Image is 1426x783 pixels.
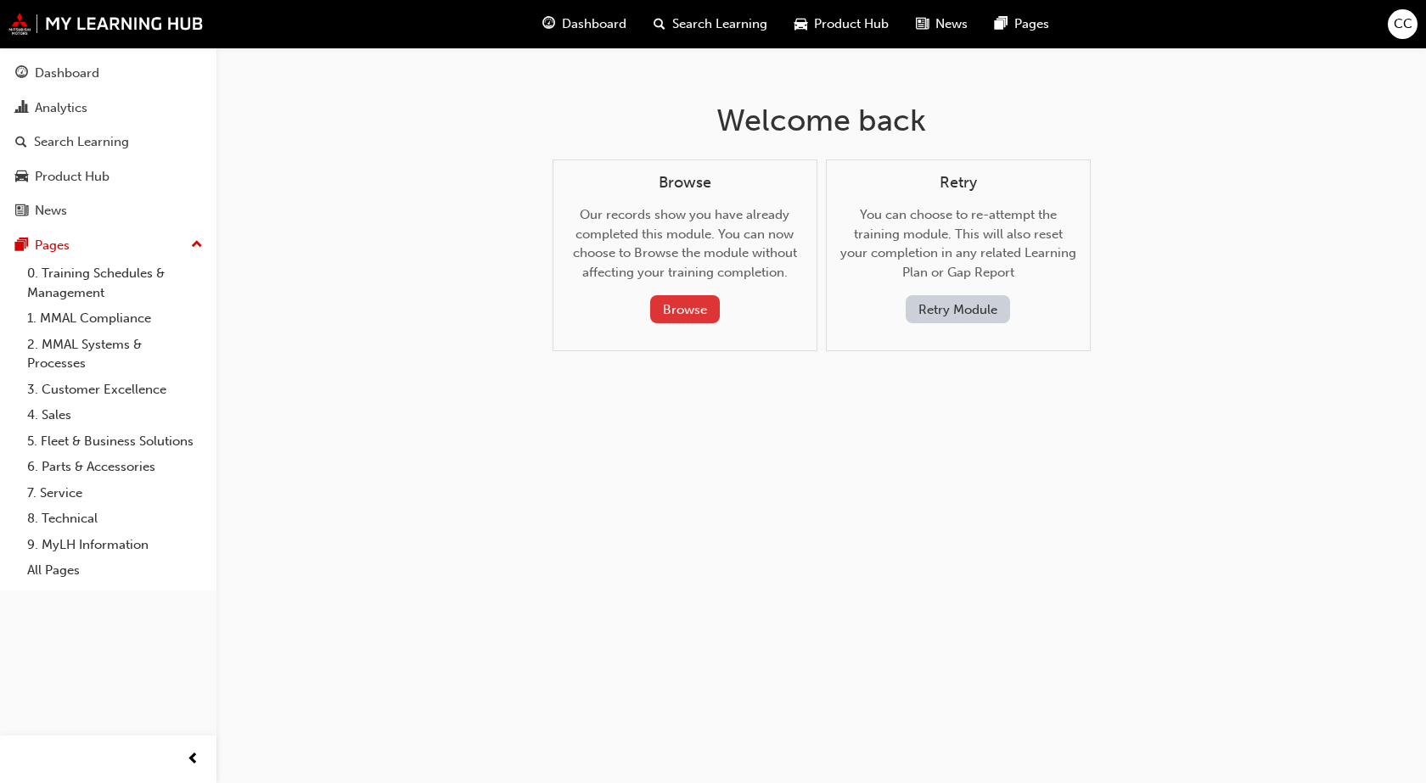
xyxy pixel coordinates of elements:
span: guage-icon [15,66,28,81]
span: CC [1394,14,1412,34]
a: news-iconNews [902,7,981,42]
span: prev-icon [187,749,199,770]
span: news-icon [916,14,929,35]
span: car-icon [15,170,28,185]
button: Browse [650,295,720,323]
h4: Browse [567,174,803,193]
a: News [7,195,210,227]
a: 5. Fleet & Business Solutions [20,428,210,455]
span: News [935,14,968,34]
span: car-icon [794,14,807,35]
span: guage-icon [542,14,555,35]
div: Search Learning [34,132,129,152]
span: pages-icon [15,238,28,254]
a: 6. Parts & Accessories [20,454,210,480]
span: news-icon [15,204,28,219]
div: Pages [35,236,70,255]
a: 8. Technical [20,506,210,532]
h1: Welcome back [553,102,1091,139]
span: search-icon [654,14,665,35]
a: Analytics [7,92,210,124]
a: 7. Service [20,480,210,506]
span: Search Learning [672,14,767,34]
button: Retry Module [906,295,1010,323]
span: search-icon [15,135,27,150]
h4: Retry [840,174,1076,193]
span: Product Hub [814,14,889,34]
a: All Pages [20,557,210,584]
button: CC [1388,9,1418,39]
button: DashboardAnalyticsSearch LearningProduct HubNews [7,54,210,230]
span: chart-icon [15,101,28,116]
a: 3. Customer Excellence [20,377,210,403]
a: 4. Sales [20,402,210,428]
a: 0. Training Schedules & Management [20,260,210,305]
button: Pages [7,230,210,261]
a: Product Hub [7,161,210,193]
a: 9. MyLH Information [20,532,210,558]
a: Search Learning [7,126,210,158]
span: pages-icon [995,14,1008,35]
a: 1. MMAL Compliance [20,305,210,332]
img: mmal [8,13,204,35]
a: guage-iconDashboard [529,7,640,42]
div: Dashboard [35,64,99,83]
div: Our records show you have already completed this module. You can now choose to Browse the module ... [567,174,803,324]
a: search-iconSearch Learning [640,7,781,42]
div: Analytics [35,98,87,118]
a: 2. MMAL Systems & Processes [20,332,210,377]
div: Product Hub [35,167,109,187]
div: News [35,201,67,221]
span: Dashboard [562,14,626,34]
a: pages-iconPages [981,7,1063,42]
a: car-iconProduct Hub [781,7,902,42]
div: You can choose to re-attempt the training module. This will also reset your completion in any rel... [840,174,1076,324]
span: up-icon [191,234,203,256]
a: Dashboard [7,58,210,89]
span: Pages [1014,14,1049,34]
